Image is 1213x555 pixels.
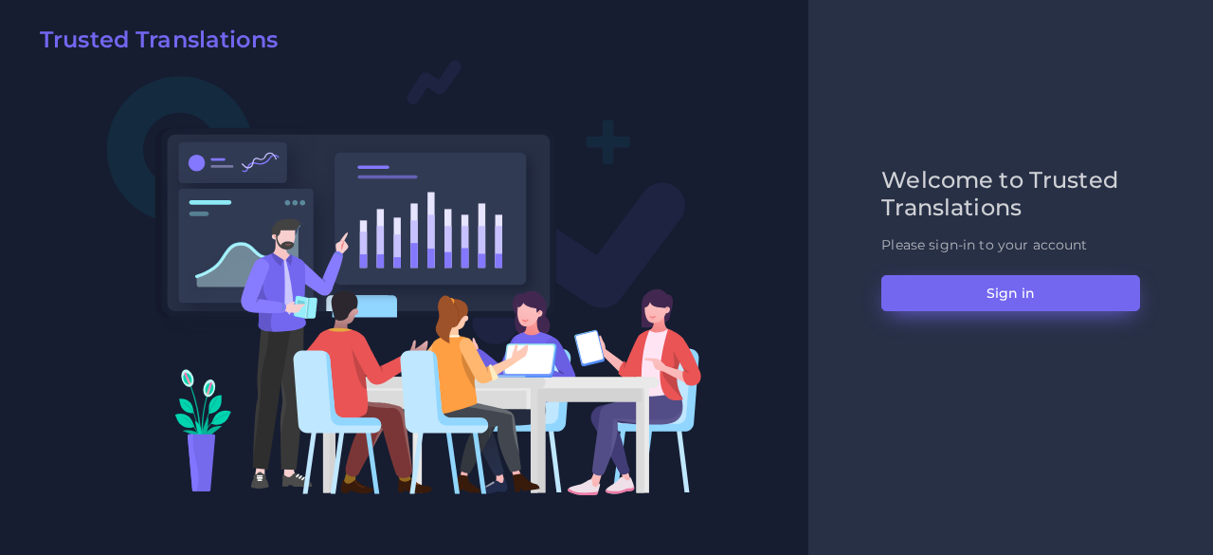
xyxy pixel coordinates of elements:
a: Trusted Translations [27,27,278,61]
img: Login V2 [106,59,702,496]
p: Please sign-in to your account [881,235,1140,255]
h2: Welcome to Trusted Translations [881,167,1140,222]
h2: Trusted Translations [40,27,278,54]
button: Sign in [881,275,1140,311]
